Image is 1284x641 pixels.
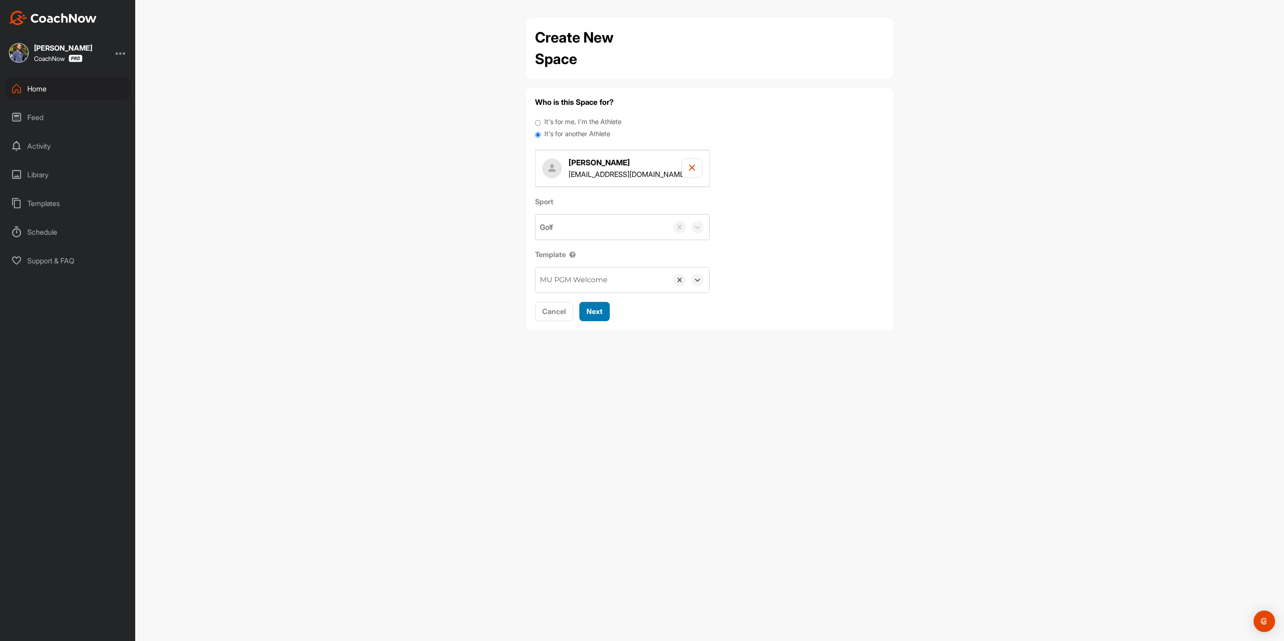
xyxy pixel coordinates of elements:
[569,169,686,180] p: [EMAIL_ADDRESS][DOMAIN_NAME]
[34,55,82,62] div: CoachNow
[5,135,131,157] div: Activity
[586,307,603,316] span: Next
[542,159,562,178] img: user
[9,11,97,25] img: CoachNow
[5,163,131,186] div: Library
[544,129,610,139] label: It's for another Athlete
[579,302,610,321] button: Next
[535,97,884,108] h4: Who is this Space for?
[5,77,131,100] div: Home
[540,222,553,232] div: Golf
[535,27,656,70] h2: Create New Space
[535,302,573,321] button: Cancel
[68,55,82,62] img: CoachNow Pro
[9,43,29,63] img: square_4c2aaeb3014d0e6fd030fb2436460593.jpg
[1254,611,1275,632] div: Open Intercom Messenger
[535,249,710,260] label: Template
[5,221,131,243] div: Schedule
[34,44,92,52] div: [PERSON_NAME]
[5,250,131,272] div: Support & FAQ
[5,192,131,215] div: Templates
[544,117,621,127] label: It's for me, I'm the Athlete
[535,196,710,207] label: Sport
[5,106,131,129] div: Feed
[540,275,608,285] div: MU PGM Welcome
[542,307,566,316] span: Cancel
[569,157,686,168] h4: [PERSON_NAME]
